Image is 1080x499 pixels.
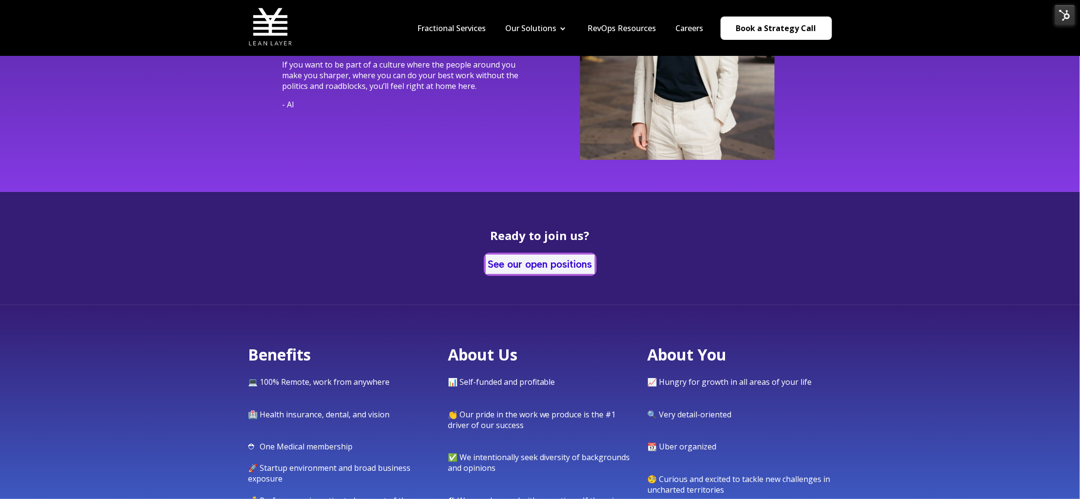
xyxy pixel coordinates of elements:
a: Careers [676,23,704,34]
img: Lean Layer Logo [248,5,292,49]
span: 📈 Hungry for growth in all areas of your life [647,377,812,387]
a: Fractional Services [418,23,486,34]
span: ✅ We intentionally seek diversity of backgrounds and opinions [448,452,630,473]
div: Navigation Menu [408,23,713,34]
span: - Al [283,99,294,110]
span: 🔍 Very detail-oriented [647,409,731,420]
span: 🧐 Curious and excited to tackle new challenges in uncharted territories [647,474,830,495]
span: If you want to be part of a culture where the people around you make you sharper, where you can d... [283,59,519,91]
h2: Ready to join us? [283,229,798,242]
a: See our open positions [486,255,595,274]
span: Benefits [248,344,311,365]
a: Book a Strategy Call [721,17,832,40]
span: About You [647,344,726,365]
span: 📆 Uber organized [647,441,716,452]
a: RevOps Resources [588,23,656,34]
span: 💻 100% Remote, work from anywhere [248,377,390,387]
span: 👏 Our pride in the work we produce is the #1 driver of our success [448,409,616,430]
span: About Us [448,344,517,365]
span: ⛑ One Medical membership [248,441,353,452]
a: Our Solutions [506,23,557,34]
span: 📊 Self-funded and profitable [448,377,555,387]
span: 🏥 Health insurance, dental, and vision [248,409,390,420]
span: 🚀 Startup environment and broad business exposure [248,463,411,484]
img: HubSpot Tools Menu Toggle [1055,5,1075,25]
